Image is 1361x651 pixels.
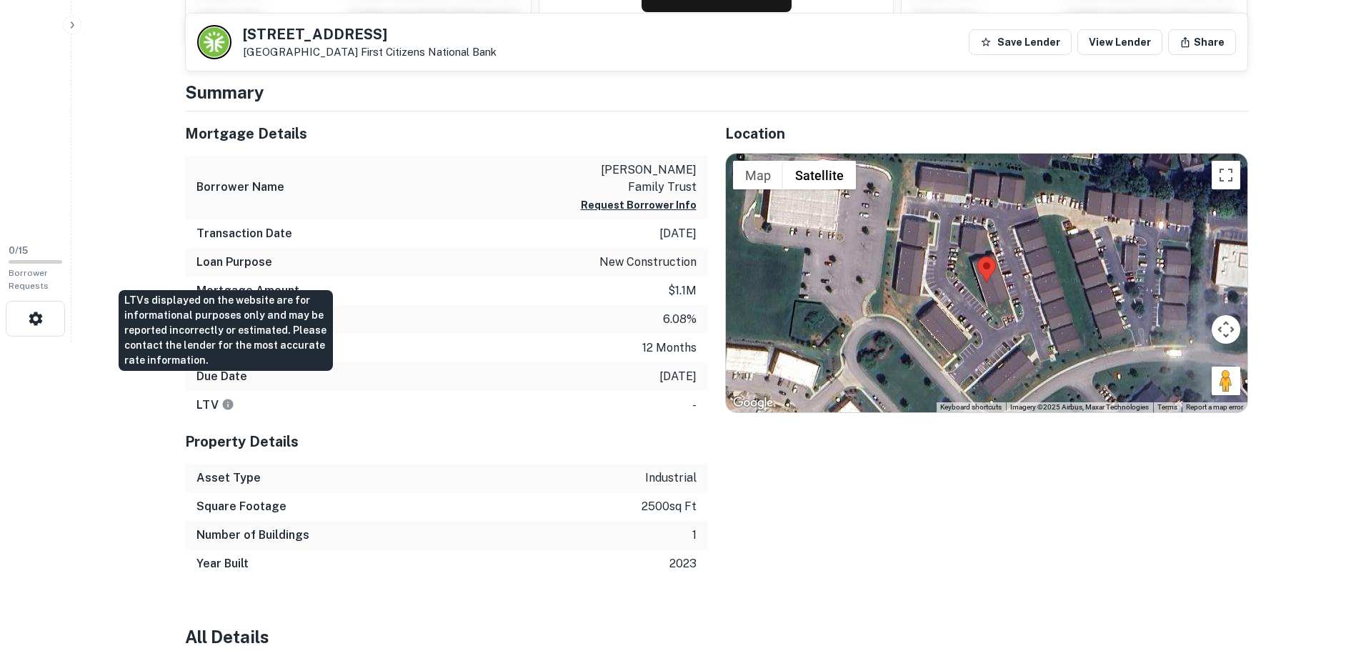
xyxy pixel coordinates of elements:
h5: Location [725,123,1248,144]
h6: LTV [196,397,234,414]
p: 1 [692,527,697,544]
a: Open this area in Google Maps (opens a new window) [729,394,777,412]
div: LTVs displayed on the website are for informational purposes only and may be reported incorrectly... [119,290,333,371]
button: Drag Pegman onto the map to open Street View [1212,367,1240,395]
p: new construction [599,254,697,271]
p: - [692,397,697,414]
h6: Mortgage Amount [196,282,299,299]
a: Report a map error [1186,403,1243,411]
h6: Year Built [196,555,249,572]
p: [PERSON_NAME] family trust [568,161,697,196]
iframe: Chat Widget [1290,537,1361,605]
h5: Mortgage Details [185,123,708,144]
button: Save Lender [969,29,1072,55]
p: [DATE] [659,225,697,242]
button: Toggle fullscreen view [1212,161,1240,189]
span: Imagery ©2025 Airbus, Maxar Technologies [1010,403,1149,411]
h6: Transaction Date [196,225,292,242]
button: Map camera controls [1212,315,1240,344]
h4: All Details [185,624,1248,650]
h6: Loan Purpose [196,254,272,271]
svg: LTVs displayed on the website are for informational purposes only and may be reported incorrectly... [221,398,234,411]
a: Terms (opens in new tab) [1157,403,1177,411]
p: [DATE] [659,368,697,385]
a: First Citizens National Bank [361,46,497,58]
h4: Summary [185,79,1248,105]
h6: Borrower Name [196,179,284,196]
h6: Asset Type [196,469,261,487]
button: Share [1168,29,1236,55]
a: View Lender [1077,29,1162,55]
p: 12 months [642,339,697,357]
button: Request Borrower Info [581,197,697,214]
span: Borrower Requests [9,268,49,291]
h6: Square Footage [196,498,286,515]
p: industrial [645,469,697,487]
h5: Property Details [185,431,708,452]
p: 2023 [669,555,697,572]
p: [GEOGRAPHIC_DATA] [243,46,497,59]
p: 2500 sq ft [642,498,697,515]
span: 0 / 15 [9,245,28,256]
button: Show street map [733,161,783,189]
p: $1.1m [668,282,697,299]
button: Keyboard shortcuts [940,402,1002,412]
h5: [STREET_ADDRESS] [243,27,497,41]
button: Show satellite imagery [783,161,856,189]
img: Google [729,394,777,412]
h6: Number of Buildings [196,527,309,544]
p: 6.08% [663,311,697,328]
